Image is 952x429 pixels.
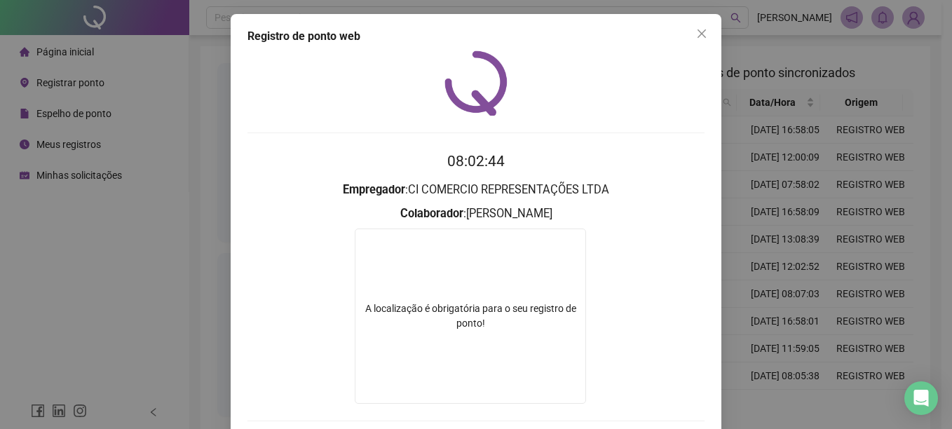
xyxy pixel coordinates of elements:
[247,181,705,199] h3: : CI COMERCIO REPRESENTAÇÕES LTDA
[904,381,938,415] div: Open Intercom Messenger
[696,28,707,39] span: close
[343,183,405,196] strong: Empregador
[444,50,508,116] img: QRPoint
[447,153,505,170] time: 08:02:44
[247,205,705,223] h3: : [PERSON_NAME]
[355,301,585,331] div: A localização é obrigatória para o seu registro de ponto!
[400,207,463,220] strong: Colaborador
[691,22,713,45] button: Close
[247,28,705,45] div: Registro de ponto web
